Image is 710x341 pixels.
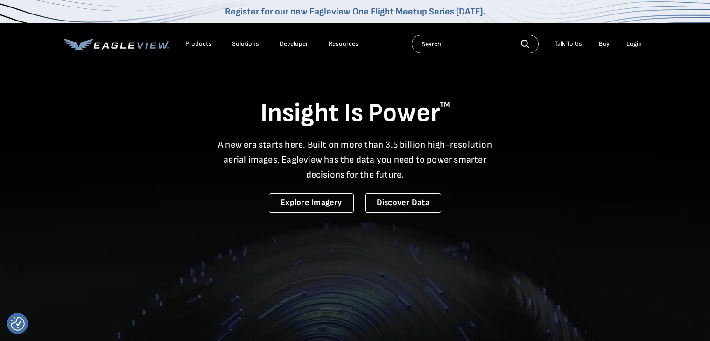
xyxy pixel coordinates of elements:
[64,97,647,130] h1: Insight Is Power
[440,100,450,109] sup: TM
[626,40,642,48] div: Login
[555,40,582,48] div: Talk To Us
[185,40,211,48] div: Products
[412,35,539,53] input: Search
[232,40,259,48] div: Solutions
[280,40,308,48] a: Developer
[225,6,485,17] a: Register for our new Eagleview One Flight Meetup Series [DATE].
[212,137,498,182] p: A new era starts here. Built on more than 3.5 billion high-resolution aerial images, Eagleview ha...
[11,317,25,331] button: Consent Preferences
[11,317,25,331] img: Revisit consent button
[365,193,441,213] a: Discover Data
[599,40,610,48] a: Buy
[269,193,354,213] a: Explore Imagery
[329,40,359,48] div: Resources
